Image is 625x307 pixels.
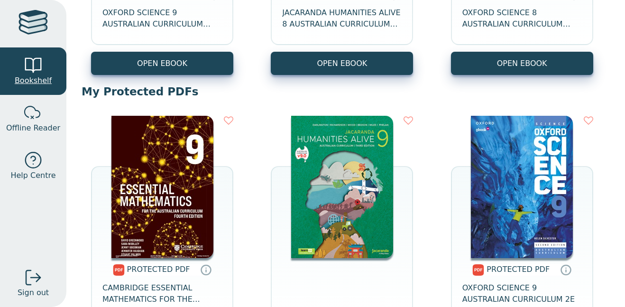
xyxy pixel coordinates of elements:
a: Protected PDFs cannot be printed, copied or shared. They can be accessed online through Education... [560,264,571,275]
span: PROTECTED PDF [487,265,550,274]
span: Offline Reader [6,122,60,134]
span: CAMBRIDGE ESSENTIAL MATHEMATICS FOR THE AUSTRALIAN CURRICULUM YEAR 9 TEXTBOOK + EBOOK 4E [102,282,222,305]
span: PROTECTED PDF [127,265,190,274]
img: 807b0259-659b-4762-9a96-46af6ae538e1.png [291,116,393,258]
img: a91849da-b7f6-4993-ac4d-faf16533190f.jpg [471,116,573,258]
span: OXFORD SCIENCE 8 AUSTRALIAN CURRICULUM STUDENT OBOOK PRO 2E [462,7,582,30]
button: OPEN EBOOK [91,52,233,75]
span: Help Centre [10,170,55,181]
img: pdf.svg [472,264,484,276]
a: Protected PDFs cannot be printed, copied or shared. They can be accessed online through Education... [200,264,211,275]
span: OXFORD SCIENCE 9 AUSTRALIAN CURRICULUM STUDENT OBOOK PRO 2E [102,7,222,30]
span: Sign out [18,287,49,298]
p: My Protected PDFs [82,84,610,99]
img: pdf.svg [113,264,125,276]
img: 9c4dd4a8-645f-4a19-9e77-d06ead58bdc0.jpg [111,116,213,258]
button: OPEN EBOOK [271,52,413,75]
span: Bookshelf [15,75,52,86]
span: OXFORD SCIENCE 9 AUSTRALIAN CURRICULUM 2E [462,282,582,305]
span: JACARANDA HUMANITIES ALIVE 8 AUSTRALIAN CURRICULUM LEARNON 3E [282,7,402,30]
button: OPEN EBOOK [451,52,593,75]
